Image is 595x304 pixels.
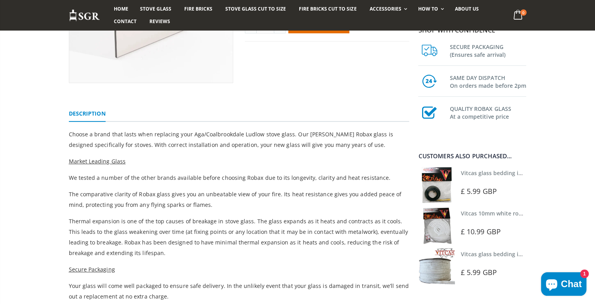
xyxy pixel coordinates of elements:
[449,103,526,121] h3: QUALITY ROBAX GLASS At a competitive price
[144,15,176,28] a: Reviews
[539,272,589,298] inbox-online-store-chat: Shopify online store chat
[140,5,171,12] span: Stove Glass
[369,5,401,12] span: Accessories
[363,3,411,15] a: Accessories
[69,217,408,257] span: Thermal expansion is one of the top causes of breakage in stove glass. The glass expands as it he...
[219,3,292,15] a: Stove Glass Cut To Size
[69,190,402,208] span: The comparative clarity of Robax glass gives you an unbeatable view of your fire. Its heat resist...
[418,153,526,159] div: Customers also purchased...
[461,186,497,196] span: £ 5.99 GBP
[114,5,128,12] span: Home
[510,8,526,23] a: 0
[114,18,137,25] span: Contact
[225,5,286,12] span: Stove Glass Cut To Size
[418,248,455,284] img: Vitcas stove glass bedding in tape
[461,227,501,236] span: £ 10.99 GBP
[184,5,212,12] span: Fire Bricks
[418,5,438,12] span: How To
[69,106,106,122] a: Description
[412,3,448,15] a: How To
[108,3,134,15] a: Home
[178,3,218,15] a: Fire Bricks
[449,3,485,15] a: About us
[69,282,409,300] span: Your glass will come well packaged to ensure safe delivery. In the unlikely event that your glass...
[461,268,497,277] span: £ 5.99 GBP
[293,3,362,15] a: Fire Bricks Cut To Size
[299,5,356,12] span: Fire Bricks Cut To Size
[418,207,455,244] img: Vitcas white rope, glue and gloves kit 10mm
[69,157,126,165] span: Market Leading Glass
[418,167,455,203] img: Vitcas stove glass bedding in tape
[69,266,115,273] span: Secure Packaging
[134,3,177,15] a: Stove Glass
[449,42,526,59] h3: SECURE PACKAGING (Ensures safe arrival)
[108,15,142,28] a: Contact
[69,174,390,181] span: We tested a number of the other brands available before choosing Robax due to its longevity, clar...
[520,9,527,16] span: 0
[69,130,393,148] span: Choose a brand that lasts when replacing your Aga/Coalbrookdale Ludlow stove glass. Our [PERSON_N...
[449,72,526,90] h3: SAME DAY DISPATCH On orders made before 2pm
[455,5,479,12] span: About us
[149,18,170,25] span: Reviews
[69,9,100,22] img: Stove Glass Replacement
